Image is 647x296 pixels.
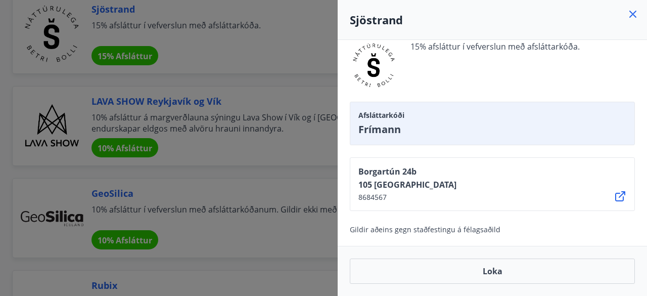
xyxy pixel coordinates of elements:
button: Loka [350,259,635,284]
span: Frímann [358,122,626,137]
span: Afsláttarkóði [358,110,626,120]
span: 15% afsláttur í vefverslun með afsláttarkóða. [410,41,580,90]
h4: Sjöstrand [350,12,635,27]
span: 8684567 [358,192,456,202]
span: Borgartún 24b [358,166,456,177]
span: 105 [GEOGRAPHIC_DATA] [358,179,456,190]
span: Gildir aðeins gegn staðfestingu á félagsaðild [350,225,500,234]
